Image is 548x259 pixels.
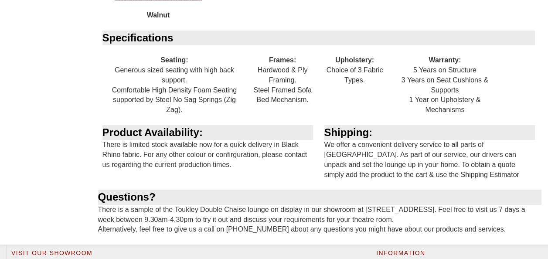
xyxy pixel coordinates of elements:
[269,56,296,64] b: Frames:
[319,45,391,95] div: Choice of 3 Fabric Types.
[102,31,535,45] div: Specifications
[98,125,320,180] div: There is limited stock available now for a quick delivery in Black Rhino fabric. For any other co...
[102,45,247,125] div: Generous sized seating with high back support. Comfortable High Density Foam Seating supported by...
[335,56,374,64] b: Upholstery:
[429,56,461,64] b: Warranty:
[160,56,188,64] b: Seating:
[98,190,542,204] div: Questions?
[147,11,170,19] b: Walnut
[391,45,499,125] div: 5 Years on Structure 3 Years on Seat Cushions & Supports 1 Year on Upholstery & Mechanisms
[324,125,535,140] div: Shipping:
[102,125,313,140] div: Product Availability:
[320,125,541,190] div: We offer a convenient delivery service to all parts of [GEOGRAPHIC_DATA]. As part of our service,...
[246,45,318,115] div: Hardwood & Ply Framing. Steel Framed Sofa Bed Mechanism.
